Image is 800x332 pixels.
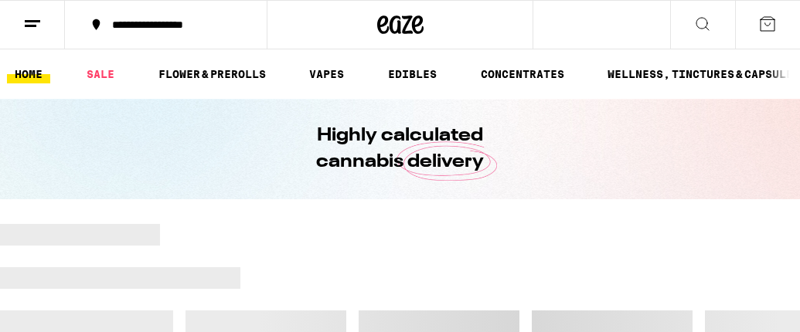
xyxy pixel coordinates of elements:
[79,65,122,83] a: SALE
[301,65,352,83] a: VAPES
[473,65,572,83] a: CONCENTRATES
[151,65,274,83] a: FLOWER & PREROLLS
[380,65,444,83] a: EDIBLES
[273,123,528,175] h1: Highly calculated cannabis delivery
[7,65,50,83] a: HOME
